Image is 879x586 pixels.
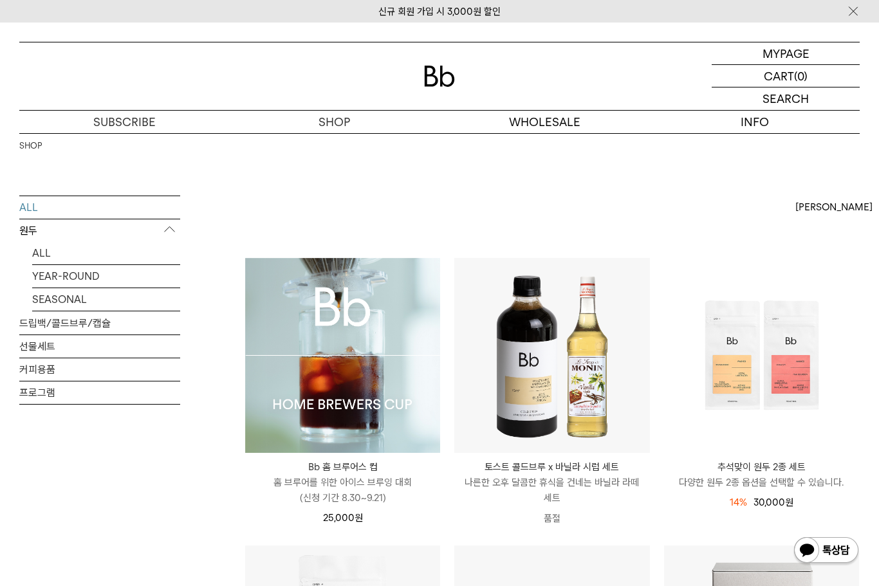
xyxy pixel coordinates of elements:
a: 추석맞이 원두 2종 세트 다양한 원두 2종 옵션을 선택할 수 있습니다. [664,459,859,490]
a: SEASONAL [32,288,180,311]
p: (0) [794,65,808,87]
p: CART [764,65,794,87]
span: 25,000 [323,512,363,524]
p: Bb 홈 브루어스 컵 [245,459,440,475]
img: Bb 홈 브루어스 컵 [245,258,440,453]
img: 토스트 콜드브루 x 바닐라 시럽 세트 [454,258,649,453]
a: ALL [32,242,180,264]
img: 카카오톡 채널 1:1 채팅 버튼 [793,536,860,567]
a: 선물세트 [19,335,180,358]
a: SHOP [19,140,42,152]
span: 원 [355,512,363,524]
p: 추석맞이 원두 2종 세트 [664,459,859,475]
span: 원 [785,497,793,508]
a: Bb 홈 브루어스 컵 홈 브루어를 위한 아이스 브루잉 대회(신청 기간 8.30~9.21) [245,459,440,506]
p: 나른한 오후 달콤한 휴식을 건네는 바닐라 라떼 세트 [454,475,649,506]
span: 30,000 [754,497,793,508]
img: 추석맞이 원두 2종 세트 [664,258,859,453]
a: 토스트 콜드브루 x 바닐라 시럽 세트 나른한 오후 달콤한 휴식을 건네는 바닐라 라떼 세트 [454,459,649,506]
a: 프로그램 [19,381,180,404]
p: 토스트 콜드브루 x 바닐라 시럽 세트 [454,459,649,475]
a: SHOP [230,111,440,133]
a: 신규 회원 가입 시 3,000원 할인 [378,6,501,17]
a: ALL [19,196,180,219]
div: 14% [730,495,747,510]
p: WHOLESALE [439,111,650,133]
span: [PERSON_NAME] [795,199,873,215]
a: CART (0) [712,65,860,87]
a: YEAR-ROUND [32,265,180,288]
a: 드립백/콜드브루/캡슐 [19,312,180,334]
p: SEARCH [763,87,809,110]
img: 로고 [424,66,455,87]
p: INFO [650,111,860,133]
p: 원두 [19,219,180,243]
a: SUBSCRIBE [19,111,230,133]
a: 커피용품 [19,358,180,381]
p: 홈 브루어를 위한 아이스 브루잉 대회 (신청 기간 8.30~9.21) [245,475,440,506]
a: MYPAGE [712,42,860,65]
p: MYPAGE [763,42,810,64]
p: 품절 [454,506,649,531]
p: 다양한 원두 2종 옵션을 선택할 수 있습니다. [664,475,859,490]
